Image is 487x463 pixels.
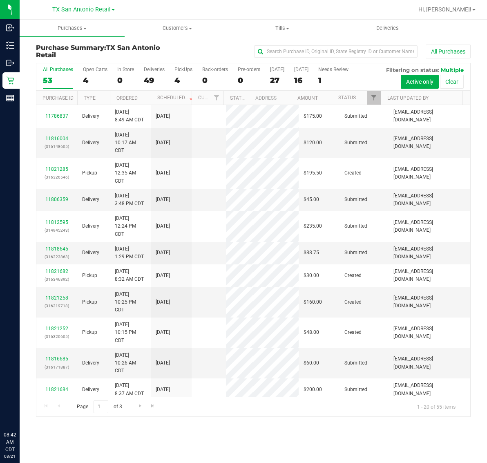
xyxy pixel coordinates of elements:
span: [DATE] [156,249,170,257]
span: Tills [230,25,335,32]
div: Open Carts [83,67,107,72]
div: PickUps [174,67,192,72]
a: Customers [125,20,230,37]
span: Delivery [82,359,99,367]
div: 16 [294,76,308,85]
p: (314945243) [41,226,72,234]
span: Pickup [82,329,97,336]
span: Created [344,298,362,306]
a: Type [84,95,96,101]
div: 27 [270,76,284,85]
span: [DATE] [156,196,170,204]
span: Submitted [344,139,367,147]
span: Created [344,169,362,177]
span: [EMAIL_ADDRESS][DOMAIN_NAME] [393,245,465,261]
a: State Registry ID [230,95,273,101]
span: Delivery [82,386,99,394]
button: Active only [401,75,439,89]
span: Submitted [344,359,367,367]
span: $48.00 [304,329,319,336]
span: [DATE] [156,112,170,120]
p: 08:42 AM CDT [4,431,16,453]
span: [DATE] 1:29 PM CDT [115,245,144,261]
span: [EMAIL_ADDRESS][DOMAIN_NAME] [393,294,465,310]
span: [DATE] 8:37 AM CDT [115,382,144,397]
th: Address [249,91,291,105]
span: Submitted [344,196,367,204]
span: Page of 3 [70,400,129,413]
div: 0 [202,76,228,85]
span: Pickup [82,169,97,177]
span: [DATE] 10:15 PM CDT [115,321,146,344]
a: Tills [230,20,335,37]
a: Scheduled [157,95,194,101]
a: Purchases [20,20,125,37]
inline-svg: Retail [6,76,14,85]
span: [EMAIL_ADDRESS][DOMAIN_NAME] [393,325,465,340]
span: [DATE] [156,359,170,367]
span: [EMAIL_ADDRESS][DOMAIN_NAME] [393,108,465,124]
span: [EMAIL_ADDRESS][DOMAIN_NAME] [393,166,465,181]
a: Ordered [116,95,138,101]
span: TX San Antonio Retail [52,6,111,13]
a: 11821682 [45,268,68,274]
span: $200.00 [304,386,322,394]
p: (316346892) [41,275,72,283]
span: $120.00 [304,139,322,147]
div: Pre-orders [238,67,260,72]
a: 11821258 [45,295,68,301]
p: (316320605) [41,333,72,340]
span: Created [344,272,362,280]
span: $30.00 [304,272,319,280]
span: TX San Antonio Retail [36,44,160,59]
iframe: Resource center [8,398,33,422]
div: Back-orders [202,67,228,72]
span: [DATE] [156,222,170,230]
span: [DATE] 10:25 PM CDT [115,291,146,314]
p: (316171887) [41,363,72,371]
button: Clear [440,75,464,89]
span: [DATE] [156,329,170,336]
button: All Purchases [426,45,471,58]
div: 1 [318,76,348,85]
div: 4 [174,76,192,85]
span: Purchases [20,25,125,32]
a: Customer [198,95,223,101]
a: Go to the last page [147,400,159,412]
span: Pickup [82,298,97,306]
a: Purchase ID [42,95,74,101]
span: [DATE] [156,272,170,280]
span: [EMAIL_ADDRESS][DOMAIN_NAME] [393,192,465,208]
span: Multiple [441,67,464,73]
span: [DATE] 8:32 AM CDT [115,268,144,283]
span: Delivery [82,139,99,147]
p: (316326546) [41,173,72,181]
div: [DATE] [294,67,308,72]
inline-svg: Outbound [6,59,14,67]
a: Deliveries [335,20,440,37]
span: $160.00 [304,298,322,306]
span: Created [344,329,362,336]
span: [EMAIL_ADDRESS][DOMAIN_NAME] [393,135,465,150]
span: [DATE] [156,169,170,177]
inline-svg: Reports [6,94,14,102]
a: 11812595 [45,219,68,225]
span: [DATE] 10:17 AM CDT [115,131,146,155]
p: 08/21 [4,453,16,459]
p: (316148605) [41,143,72,150]
div: Deliveries [144,67,165,72]
div: 53 [43,76,73,85]
span: [EMAIL_ADDRESS][DOMAIN_NAME] [393,268,465,283]
a: Status [338,95,356,101]
p: (316319718) [41,302,72,310]
span: Submitted [344,386,367,394]
a: 11818645 [45,246,68,252]
span: Delivery [82,249,99,257]
span: [DATE] 8:49 AM CDT [115,108,144,124]
span: $235.00 [304,222,322,230]
span: 1 - 20 of 55 items [411,400,462,413]
span: [EMAIL_ADDRESS][DOMAIN_NAME] [393,382,465,397]
span: $88.75 [304,249,319,257]
a: Filter [367,91,381,105]
span: [DATE] 3:48 PM CDT [115,192,144,208]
